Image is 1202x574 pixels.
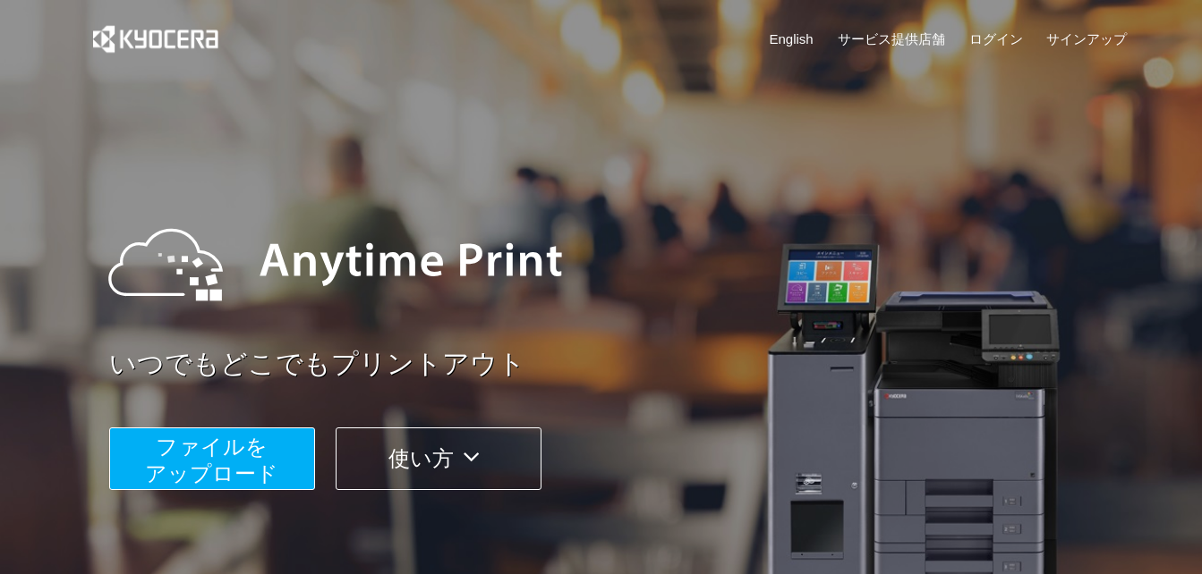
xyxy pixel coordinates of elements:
a: サインアップ [1046,30,1127,48]
a: ログイン [969,30,1023,48]
button: ファイルを​​アップロード [109,427,315,490]
a: サービス提供店舗 [838,30,945,48]
a: いつでもどこでもプリントアウト [109,345,1138,384]
span: ファイルを ​​アップロード [145,435,278,485]
a: English [770,30,814,48]
button: 使い方 [336,427,541,490]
